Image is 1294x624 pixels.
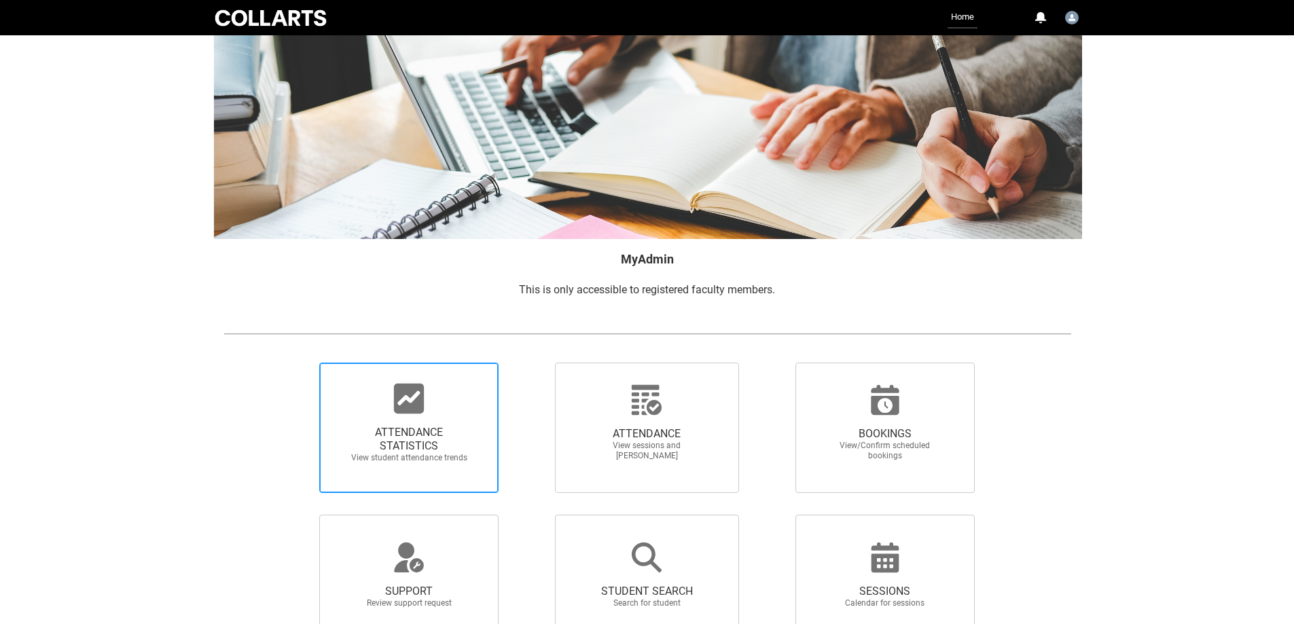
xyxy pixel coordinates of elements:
[587,585,706,598] span: STUDENT SEARCH
[349,426,469,453] span: ATTENDANCE STATISTICS
[825,585,945,598] span: SESSIONS
[587,598,706,608] span: Search for student
[519,283,775,296] span: This is only accessible to registered faculty members.
[349,598,469,608] span: Review support request
[349,585,469,598] span: SUPPORT
[1062,5,1082,27] button: User Profile Tim.Henry
[223,327,1071,341] img: REDU_GREY_LINE
[948,7,977,29] a: Home
[825,598,945,608] span: Calendar for sessions
[223,250,1071,268] h2: MyAdmin
[587,427,706,441] span: ATTENDANCE
[349,453,469,463] span: View student attendance trends
[587,441,706,461] span: View sessions and [PERSON_NAME]
[1065,11,1079,24] img: Tim.Henry
[825,427,945,441] span: BOOKINGS
[825,441,945,461] span: View/Confirm scheduled bookings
